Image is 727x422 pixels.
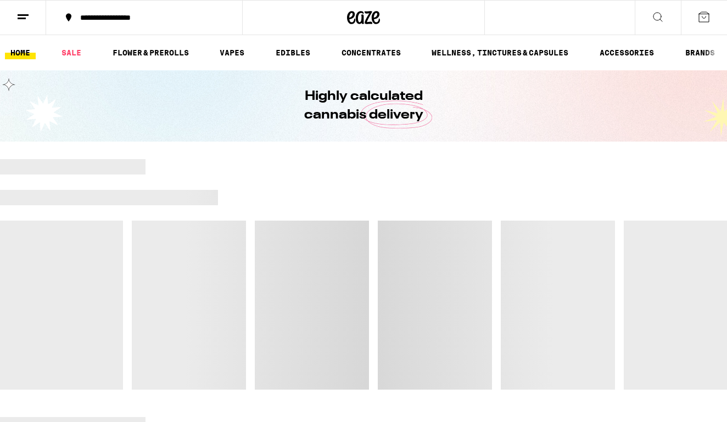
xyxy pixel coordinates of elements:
[214,46,250,59] a: VAPES
[56,46,87,59] a: SALE
[273,87,454,125] h1: Highly calculated cannabis delivery
[270,46,316,59] a: EDIBLES
[426,46,574,59] a: WELLNESS, TINCTURES & CAPSULES
[594,46,659,59] a: ACCESSORIES
[680,46,720,59] a: BRANDS
[336,46,406,59] a: CONCENTRATES
[107,46,194,59] a: FLOWER & PREROLLS
[5,46,36,59] a: HOME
